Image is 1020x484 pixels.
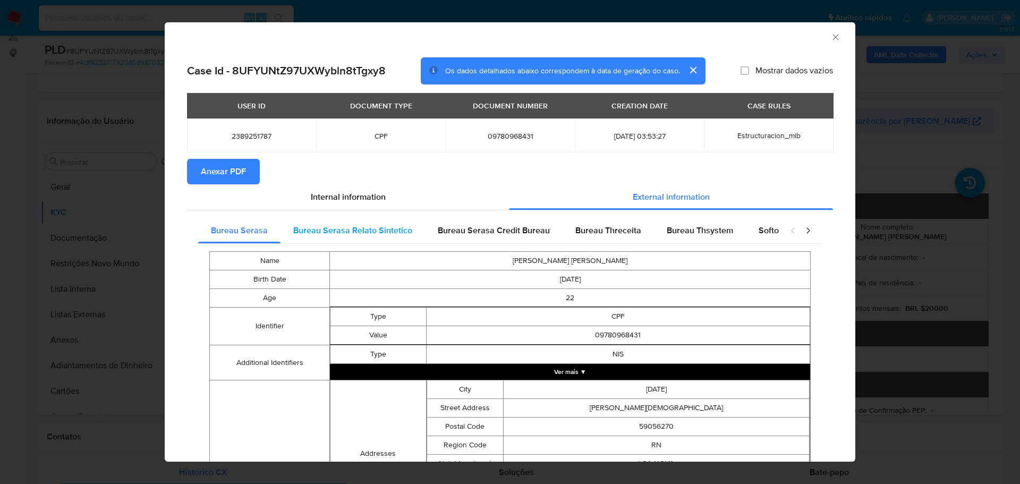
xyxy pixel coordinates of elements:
span: External information [633,191,710,203]
span: Softon [759,224,784,236]
td: Birth Date [210,270,330,289]
span: Anexar PDF [201,160,246,183]
div: closure-recommendation-modal [165,22,855,462]
div: USER ID [231,97,272,115]
td: Value [330,326,427,345]
div: DOCUMENT NUMBER [466,97,554,115]
span: Bureau Serasa Relato Sintetico [293,224,412,236]
span: Bureau Serasa Credit Bureau [438,224,550,236]
td: Age [210,289,330,308]
td: CPF [426,308,810,326]
td: [PERSON_NAME][DEMOGRAPHIC_DATA] [503,399,809,418]
td: City [427,380,503,399]
td: [PERSON_NAME] [PERSON_NAME] [330,252,811,270]
td: 59056270 [503,418,809,436]
td: Street Address [427,399,503,418]
td: [DATE] [503,380,809,399]
span: Bureau Threceita [575,224,641,236]
span: Mostrar dados vazios [755,65,833,76]
td: LGA NOVA [503,455,809,473]
td: 09780968431 [426,326,810,345]
span: CPF [329,131,432,141]
td: Postal Code [427,418,503,436]
button: cerrar [680,57,705,83]
span: Estructuracion_mlb [737,130,801,141]
td: Name [210,252,330,270]
h2: Case Id - 8UFYUNtZ97UXWybln8tTgxy8 [187,64,386,78]
input: Mostrar dados vazios [741,66,749,75]
td: Neighbourhood [427,455,503,473]
td: [DATE] [330,270,811,289]
td: Region Code [427,436,503,455]
div: CASE RULES [741,97,797,115]
td: RN [503,436,809,455]
button: Anexar PDF [187,159,260,184]
span: 09780968431 [458,131,562,141]
td: 22 [330,289,811,308]
div: Detailed info [187,184,833,210]
span: Bureau Serasa [211,224,268,236]
td: NIS [426,345,810,364]
span: [DATE] 03:53:27 [588,131,691,141]
button: Expand array [330,364,810,380]
div: DOCUMENT TYPE [344,97,419,115]
td: Identifier [210,308,330,345]
span: Os dados detalhados abaixo correspondem à data de geração do caso. [445,65,680,76]
span: Internal information [311,191,386,203]
span: 2389251787 [200,131,303,141]
td: Type [330,308,427,326]
td: Additional Identifiers [210,345,330,380]
button: Fechar a janela [830,32,840,41]
td: Type [330,345,427,364]
div: CREATION DATE [605,97,674,115]
span: Bureau Thsystem [667,224,733,236]
div: Detailed external info [198,218,779,243]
